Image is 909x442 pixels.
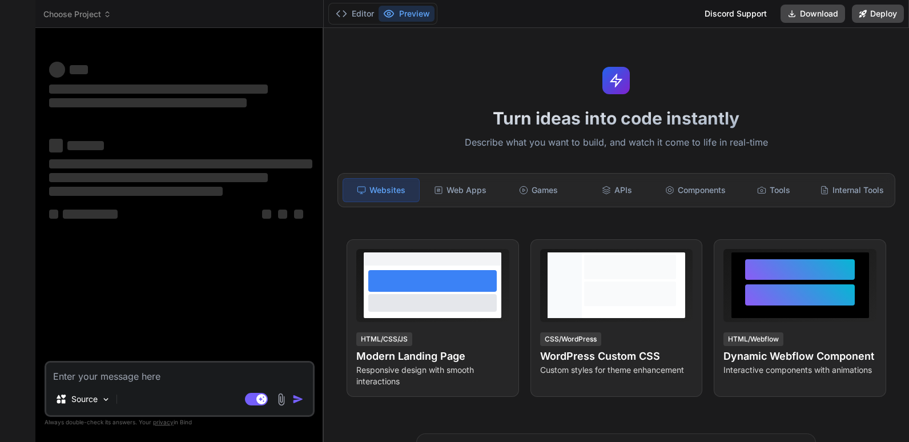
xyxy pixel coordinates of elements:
img: Pick Models [101,395,111,404]
button: Preview [379,6,435,22]
span: ‌ [70,65,88,74]
h4: Dynamic Webflow Component [723,348,876,364]
div: CSS/WordPress [540,332,601,346]
span: ‌ [49,173,268,182]
h4: Modern Landing Page [356,348,509,364]
span: Choose Project [43,9,111,20]
div: Components [657,178,733,202]
div: HTML/Webflow [723,332,783,346]
p: Responsive design with smooth interactions [356,364,509,387]
span: ‌ [49,139,63,152]
span: ‌ [49,210,58,219]
span: ‌ [49,159,312,168]
span: ‌ [294,210,303,219]
img: attachment [275,393,288,406]
span: ‌ [63,210,118,219]
p: Custom styles for theme enhancement [540,364,693,376]
p: Always double-check its answers. Your in Bind [45,417,315,428]
span: ‌ [49,98,247,107]
button: Deploy [852,5,904,23]
div: Tools [735,178,811,202]
div: Discord Support [698,5,774,23]
span: ‌ [278,210,287,219]
span: ‌ [262,210,271,219]
p: Source [71,393,98,405]
span: ‌ [49,62,65,78]
span: ‌ [49,187,223,196]
button: Editor [331,6,379,22]
div: HTML/CSS/JS [356,332,412,346]
div: Web Apps [422,178,498,202]
span: privacy [153,419,174,425]
span: ‌ [67,141,104,150]
div: Internal Tools [814,178,890,202]
span: ‌ [49,85,268,94]
button: Download [781,5,845,23]
div: Websites [343,178,420,202]
p: Describe what you want to build, and watch it come to life in real-time [331,135,902,150]
div: APIs [579,178,655,202]
p: Interactive components with animations [723,364,876,376]
h1: Turn ideas into code instantly [331,108,902,128]
div: Games [500,178,576,202]
img: icon [292,393,304,405]
h4: WordPress Custom CSS [540,348,693,364]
